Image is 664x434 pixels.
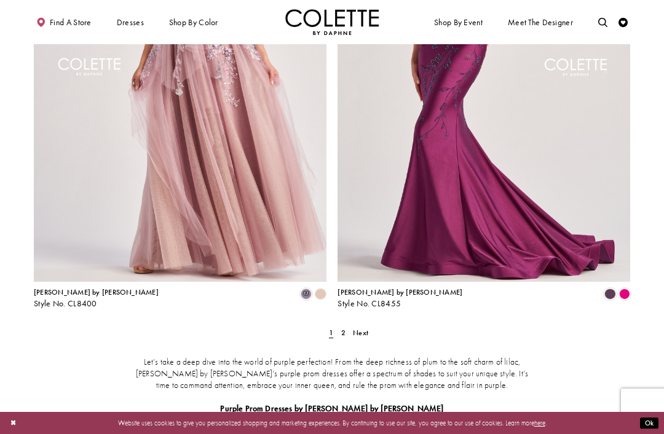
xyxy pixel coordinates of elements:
i: Plum [604,289,615,300]
span: Style No. CL8400 [34,298,97,309]
a: here [534,419,545,427]
span: Next [353,328,368,338]
a: Next Page [350,326,371,339]
strong: Purple Prom Dresses by [PERSON_NAME] by [PERSON_NAME] [220,403,443,414]
span: Shop By Event [434,18,483,27]
i: Champagne Multi [315,289,326,300]
button: Submit Dialog [640,417,658,429]
i: Dusty Lilac/Multi [301,289,312,300]
a: Visit Home Page [285,9,379,35]
button: Close Dialog [6,415,21,432]
a: Find a store [34,9,93,35]
p: Let’s take a deep dive into the world of purple perfection! From the deep richness of plum to the... [134,357,530,392]
a: Page 2 [338,326,348,339]
span: [PERSON_NAME] by [PERSON_NAME] [338,287,462,297]
span: Shop by color [169,18,218,27]
span: Style No. CL8455 [338,298,401,309]
span: Shop by color [167,9,220,35]
div: Colette by Daphne Style No. CL8455 [338,289,462,308]
i: Lipstick Pink [619,289,630,300]
a: Toggle search [596,9,610,35]
p: Website uses cookies to give you personalized shopping and marketing experiences. By continuing t... [67,417,597,429]
span: Find a store [50,18,92,27]
div: Colette by Daphne Style No. CL8400 [34,289,159,308]
a: Meet the designer [505,9,575,35]
span: Meet the designer [508,18,573,27]
img: Colette by Daphne [285,9,379,35]
span: Shop By Event [432,9,484,35]
span: 1 [329,328,333,338]
span: Dresses [114,9,146,35]
a: Check Wishlist [616,9,630,35]
span: Current Page [326,326,336,339]
span: [PERSON_NAME] by [PERSON_NAME] [34,287,159,297]
span: 2 [341,328,346,338]
span: Dresses [117,18,144,27]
